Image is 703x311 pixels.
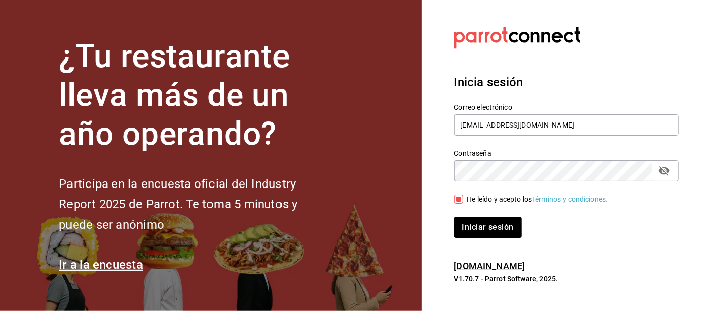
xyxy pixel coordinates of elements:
[454,274,679,284] p: V1.70.7 - Parrot Software, 2025.
[59,258,143,272] a: Ir a la encuesta
[656,162,673,179] button: passwordField
[467,194,608,205] div: He leído y acepto los
[59,174,331,235] h2: Participa en la encuesta oficial del Industry Report 2025 de Parrot. Te toma 5 minutos y puede se...
[532,195,608,203] a: Términos y condiciones.
[454,150,679,157] label: Contraseña
[59,37,331,153] h1: ¿Tu restaurante lleva más de un año operando?
[454,114,679,136] input: Ingresa tu correo electrónico
[454,104,679,111] label: Correo electrónico
[454,261,525,271] a: [DOMAIN_NAME]
[454,217,522,238] button: Iniciar sesión
[454,73,679,91] h3: Inicia sesión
